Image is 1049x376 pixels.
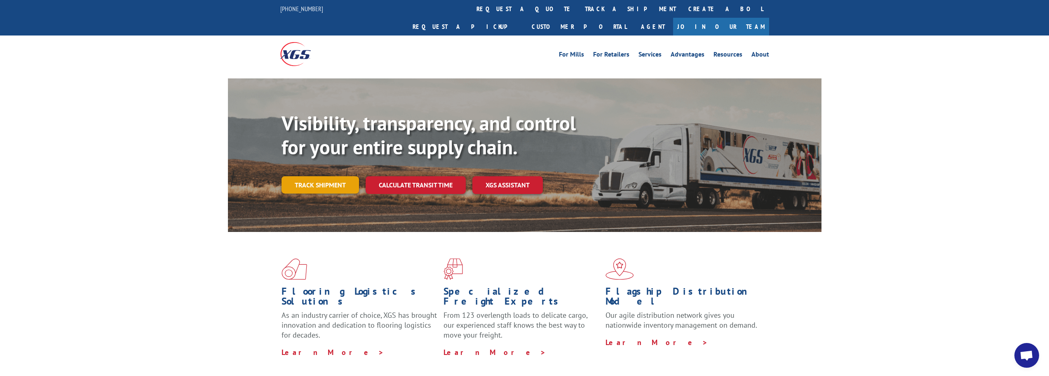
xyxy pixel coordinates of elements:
[605,258,634,280] img: xgs-icon-flagship-distribution-model-red
[751,51,769,60] a: About
[526,18,633,35] a: Customer Portal
[444,310,599,347] p: From 123 overlength loads to delicate cargo, our experienced staff knows the best way to move you...
[282,110,576,160] b: Visibility, transparency, and control for your entire supply chain.
[406,18,526,35] a: Request a pickup
[280,5,323,13] a: [PHONE_NUMBER]
[605,286,761,310] h1: Flagship Distribution Model
[559,51,584,60] a: For Mills
[605,310,757,330] span: Our agile distribution network gives you nationwide inventory management on demand.
[1014,343,1039,368] a: Open chat
[671,51,704,60] a: Advantages
[472,176,543,194] a: XGS ASSISTANT
[366,176,466,194] a: Calculate transit time
[638,51,662,60] a: Services
[713,51,742,60] a: Resources
[673,18,769,35] a: Join Our Team
[593,51,629,60] a: For Retailers
[282,258,307,280] img: xgs-icon-total-supply-chain-intelligence-red
[282,348,384,357] a: Learn More >
[633,18,673,35] a: Agent
[282,176,359,194] a: Track shipment
[444,348,546,357] a: Learn More >
[605,338,708,347] a: Learn More >
[444,258,463,280] img: xgs-icon-focused-on-flooring-red
[444,286,599,310] h1: Specialized Freight Experts
[282,286,437,310] h1: Flooring Logistics Solutions
[282,310,437,340] span: As an industry carrier of choice, XGS has brought innovation and dedication to flooring logistics...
